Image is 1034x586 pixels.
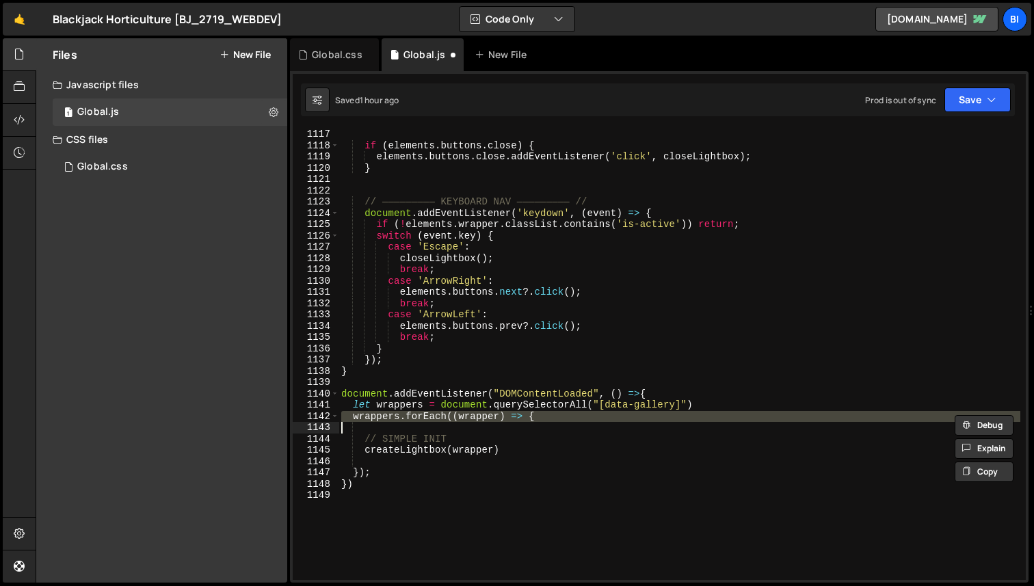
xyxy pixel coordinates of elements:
[293,354,339,366] div: 1137
[293,388,339,400] div: 1140
[77,161,128,173] div: Global.css
[955,438,1013,459] button: Explain
[944,88,1011,112] button: Save
[293,479,339,490] div: 1148
[293,151,339,163] div: 1119
[64,108,72,119] span: 1
[403,48,445,62] div: Global.js
[293,174,339,185] div: 1121
[293,264,339,276] div: 1129
[293,309,339,321] div: 1133
[36,71,287,98] div: Javascript files
[220,49,271,60] button: New File
[36,126,287,153] div: CSS files
[293,129,339,140] div: 1117
[293,163,339,174] div: 1120
[335,94,399,106] div: Saved
[293,196,339,208] div: 1123
[293,332,339,343] div: 1135
[293,411,339,423] div: 1142
[293,343,339,355] div: 1136
[293,434,339,445] div: 1144
[293,456,339,468] div: 1146
[312,48,362,62] div: Global.css
[293,230,339,242] div: 1126
[293,208,339,219] div: 1124
[293,490,339,501] div: 1149
[1003,7,1027,31] a: Bi
[3,3,36,36] a: 🤙
[865,94,936,106] div: Prod is out of sync
[53,47,77,62] h2: Files
[293,140,339,152] div: 1118
[293,287,339,298] div: 1131
[293,422,339,434] div: 1143
[293,444,339,456] div: 1145
[293,276,339,287] div: 1130
[293,253,339,265] div: 1128
[293,467,339,479] div: 1147
[293,298,339,310] div: 1132
[293,185,339,197] div: 1122
[77,106,119,118] div: Global.js
[293,219,339,230] div: 1125
[460,7,574,31] button: Code Only
[360,94,399,106] div: 1 hour ago
[53,153,292,181] div: 16258/43966.css
[955,462,1013,482] button: Copy
[293,366,339,377] div: 1138
[53,11,282,27] div: Blackjack Horticulture [BJ_2719_WEBDEV]
[53,98,287,126] div: 16258/43868.js
[875,7,998,31] a: [DOMAIN_NAME]
[293,399,339,411] div: 1141
[955,415,1013,436] button: Debug
[293,377,339,388] div: 1139
[475,48,532,62] div: New File
[293,321,339,332] div: 1134
[293,241,339,253] div: 1127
